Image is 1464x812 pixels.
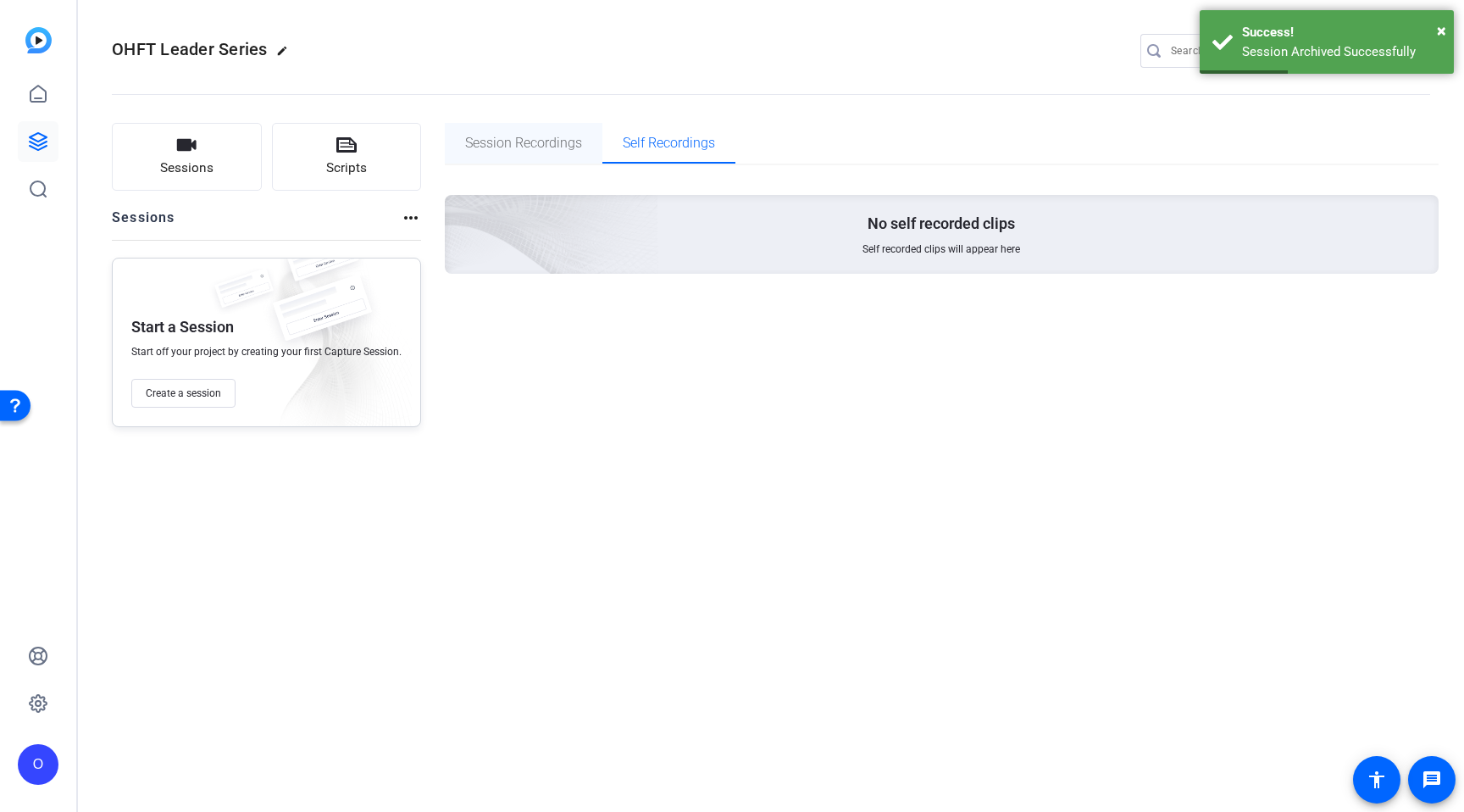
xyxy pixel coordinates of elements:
[206,269,282,319] img: fake-session.png
[1242,42,1441,62] div: Session Archived Successfully
[160,159,213,178] span: Sessions
[131,317,234,337] p: Start a Session
[862,242,1020,256] span: Self recorded clips will appear here
[25,27,52,53] img: blue-gradient.svg
[1422,770,1442,790] mat-icon: message
[465,136,582,150] span: Session Recordings
[272,123,422,191] button: Scripts
[623,136,715,150] span: Self Recordings
[1437,18,1446,43] button: Close
[112,208,175,240] h2: Sessions
[275,233,369,295] img: fake-session.png
[1437,20,1446,41] span: ×
[258,275,385,359] img: fake-session.png
[1171,41,1323,61] input: Search
[247,253,412,435] img: embarkstudio-empty-session.png
[868,214,1015,234] p: No self recorded clips
[401,208,421,228] mat-icon: more_horiz
[18,744,58,785] div: O
[131,345,402,359] span: Start off your project by creating your first Capture Session.
[112,123,262,191] button: Sessions
[255,27,659,395] img: Creted videos background
[131,379,236,408] button: Create a session
[276,45,297,65] mat-icon: edit
[1367,770,1387,790] mat-icon: accessibility
[146,387,221,400] span: Create a session
[112,39,268,59] span: OHFT Leader Series
[326,159,367,178] span: Scripts
[1242,23,1441,42] div: Success!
